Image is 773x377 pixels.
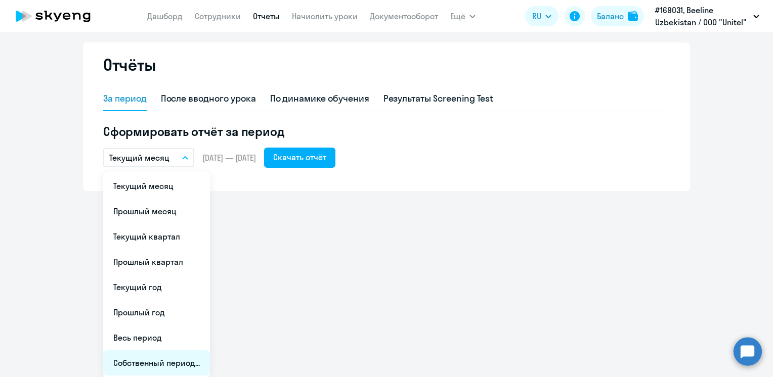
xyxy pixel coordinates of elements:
[655,4,749,28] p: #169031, Beeline Uzbekistan / ООО "Unitel"
[591,6,644,26] button: Балансbalance
[597,10,624,22] div: Баланс
[253,11,280,21] a: Отчеты
[147,11,183,21] a: Дашборд
[370,11,438,21] a: Документооборот
[202,152,256,163] span: [DATE] — [DATE]
[103,148,194,167] button: Текущий месяц
[450,6,476,26] button: Ещё
[292,11,358,21] a: Начислить уроки
[525,6,559,26] button: RU
[273,151,326,163] div: Скачать отчёт
[195,11,241,21] a: Сотрудники
[383,92,494,105] div: Результаты Screening Test
[532,10,541,22] span: RU
[650,4,764,28] button: #169031, Beeline Uzbekistan / ООО "Unitel"
[109,152,169,164] p: Текущий месяц
[264,148,335,168] button: Скачать отчёт
[103,123,670,139] h5: Сформировать отчёт за период
[450,10,465,22] span: Ещё
[628,11,638,21] img: balance
[103,55,156,75] h2: Отчёты
[270,92,369,105] div: По динамике обучения
[161,92,256,105] div: После вводного урока
[103,92,147,105] div: За период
